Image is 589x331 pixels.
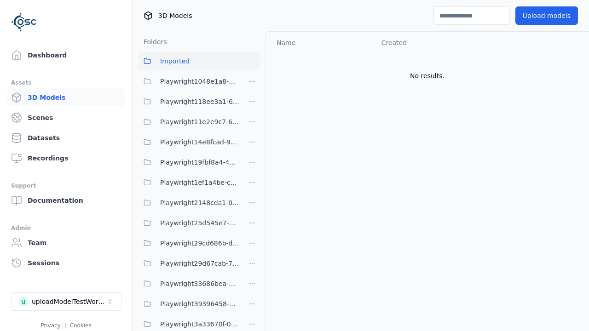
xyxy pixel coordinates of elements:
[7,129,125,147] a: Datasets
[515,6,578,25] button: Upload models
[138,194,239,212] button: Playwright2148cda1-0135-4eee-9a3e-ba7e638b60a6
[7,254,125,272] a: Sessions
[70,322,92,329] a: Cookies
[138,173,239,192] button: Playwright1ef1a4be-ca25-4334-b22c-6d46e5dc87b0
[32,297,106,306] div: uploadModelTestWorkspace
[160,56,190,67] span: Imported
[138,52,260,70] button: Imported
[160,76,239,87] span: Playwright1048e1a8-7157-4402-9d51-a0d67d82f98b
[11,292,121,311] button: Select a workspace
[7,46,125,64] a: Dashboard
[160,298,239,309] span: Playwright39396458-2985-42cf-8e78-891847c6b0fc
[160,116,239,127] span: Playwright11e2e9c7-6c23-4ce7-ac48-ea95a4ff6a43
[160,258,239,269] span: Playwright29d67cab-7655-4a15-9701-4b560da7f167
[160,278,239,289] span: Playwright33686bea-41a4-43c8-b27a-b40c54b773e3
[138,72,239,91] button: Playwright1048e1a8-7157-4402-9d51-a0d67d82f98b
[138,274,239,293] button: Playwright33686bea-41a4-43c8-b27a-b40c54b773e3
[160,217,239,228] span: Playwright25d545e7-ff08-4d3b-b8cd-ba97913ee80b
[11,9,37,35] img: Logo
[11,223,121,234] div: Admin
[7,234,125,252] a: Team
[160,319,239,330] span: Playwright3a33670f-0633-4287-95f5-4fa64ebe02dc
[7,108,125,127] a: Scenes
[11,77,121,88] div: Assets
[138,254,239,273] button: Playwright29d67cab-7655-4a15-9701-4b560da7f167
[7,88,125,107] a: 3D Models
[138,37,167,46] h3: Folders
[11,180,121,191] div: Support
[40,322,60,329] a: Privacy
[7,191,125,210] a: Documentation
[160,96,239,107] span: Playwright118ee3a1-6e25-456a-9a29-0f34eaed349c
[64,322,66,329] span: |
[160,197,239,208] span: Playwright2148cda1-0135-4eee-9a3e-ba7e638b60a6
[160,137,239,148] span: Playwright14e8fcad-9ce8-4c9f-9ba9-3f066997ed84
[138,234,239,252] button: Playwright29cd686b-d0c9-4777-aa54-1065c8c7cee8
[160,157,239,168] span: Playwright19fbf8a4-490f-4493-a67b-72679a62db0e
[374,32,485,54] th: Created
[138,92,239,111] button: Playwright118ee3a1-6e25-456a-9a29-0f34eaed349c
[266,32,374,54] th: Name
[138,133,239,151] button: Playwright14e8fcad-9ce8-4c9f-9ba9-3f066997ed84
[138,113,239,131] button: Playwright11e2e9c7-6c23-4ce7-ac48-ea95a4ff6a43
[7,149,125,167] a: Recordings
[160,238,239,249] span: Playwright29cd686b-d0c9-4777-aa54-1065c8c7cee8
[158,11,192,20] span: 3D Models
[160,177,239,188] span: Playwright1ef1a4be-ca25-4334-b22c-6d46e5dc87b0
[19,297,28,306] div: u
[138,153,239,171] button: Playwright19fbf8a4-490f-4493-a67b-72679a62db0e
[138,214,239,232] button: Playwright25d545e7-ff08-4d3b-b8cd-ba97913ee80b
[138,295,239,313] button: Playwright39396458-2985-42cf-8e78-891847c6b0fc
[266,54,589,98] td: No results.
